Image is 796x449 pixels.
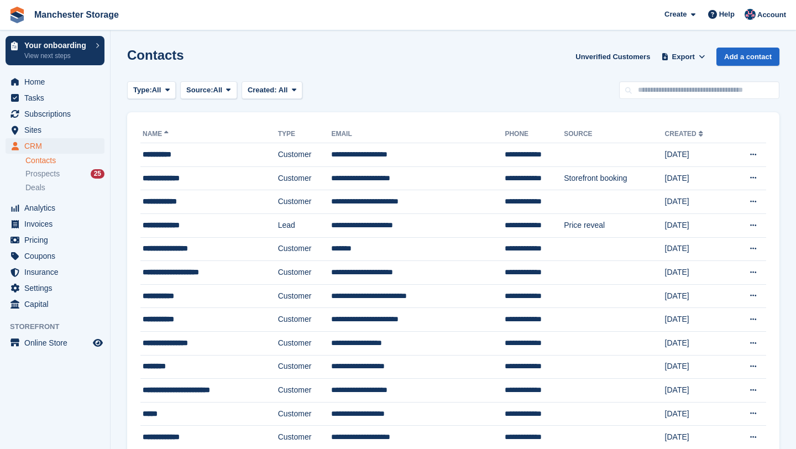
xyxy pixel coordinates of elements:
button: Source: All [180,81,237,100]
a: Created [665,130,705,138]
td: [DATE] [665,379,730,403]
td: Customer [278,261,332,285]
span: Create [664,9,687,20]
button: Export [659,48,708,66]
td: Customer [278,308,332,332]
a: menu [6,200,104,216]
button: Type: All [127,81,176,100]
td: [DATE] [665,190,730,214]
a: menu [6,122,104,138]
td: Customer [278,379,332,403]
td: [DATE] [665,213,730,237]
img: stora-icon-8386f47178a22dfd0bd8f6a31ec36ba5ce8667c1dd55bd0f319d3a0aa187defe.svg [9,7,25,23]
span: All [152,85,161,96]
td: Customer [278,284,332,308]
span: Invoices [24,216,91,232]
td: [DATE] [665,331,730,355]
span: Capital [24,296,91,312]
th: Type [278,126,332,143]
th: Phone [505,126,564,143]
a: Add a contact [716,48,779,66]
a: menu [6,248,104,264]
td: [DATE] [665,166,730,190]
a: Unverified Customers [571,48,654,66]
h1: Contacts [127,48,184,62]
a: menu [6,264,104,280]
a: menu [6,335,104,351]
a: Your onboarding View next steps [6,36,104,65]
td: Price reveal [564,213,664,237]
a: menu [6,296,104,312]
span: CRM [24,138,91,154]
span: Source: [186,85,213,96]
span: Storefront [10,321,110,332]
span: Help [719,9,735,20]
span: Settings [24,280,91,296]
a: Contacts [25,155,104,166]
td: [DATE] [665,402,730,426]
span: Pricing [24,232,91,248]
span: Online Store [24,335,91,351]
span: Type: [133,85,152,96]
span: Insurance [24,264,91,280]
a: Manchester Storage [30,6,123,24]
span: Account [757,9,786,20]
span: Coupons [24,248,91,264]
a: Name [143,130,171,138]
span: Deals [25,182,45,193]
a: menu [6,106,104,122]
td: Customer [278,355,332,379]
span: All [279,86,288,94]
a: menu [6,280,104,296]
a: menu [6,90,104,106]
td: [DATE] [665,237,730,261]
td: Storefront booking [564,166,664,190]
td: Customer [278,190,332,214]
a: menu [6,138,104,154]
span: Home [24,74,91,90]
td: [DATE] [665,308,730,332]
td: Customer [278,166,332,190]
a: menu [6,232,104,248]
span: Tasks [24,90,91,106]
span: Sites [24,122,91,138]
span: Analytics [24,200,91,216]
th: Source [564,126,664,143]
td: Customer [278,402,332,426]
a: menu [6,74,104,90]
td: [DATE] [665,261,730,285]
td: [DATE] [665,143,730,167]
p: Your onboarding [24,41,90,49]
th: Email [331,126,505,143]
button: Created: All [242,81,302,100]
span: Subscriptions [24,106,91,122]
span: All [213,85,223,96]
span: Export [672,51,695,62]
span: Prospects [25,169,60,179]
span: Created: [248,86,277,94]
a: menu [6,216,104,232]
td: Customer [278,143,332,167]
div: 25 [91,169,104,179]
td: [DATE] [665,284,730,308]
a: Preview store [91,336,104,349]
td: [DATE] [665,355,730,379]
a: Deals [25,182,104,194]
td: Customer [278,237,332,261]
td: Customer [278,331,332,355]
td: Lead [278,213,332,237]
a: Prospects 25 [25,168,104,180]
p: View next steps [24,51,90,61]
